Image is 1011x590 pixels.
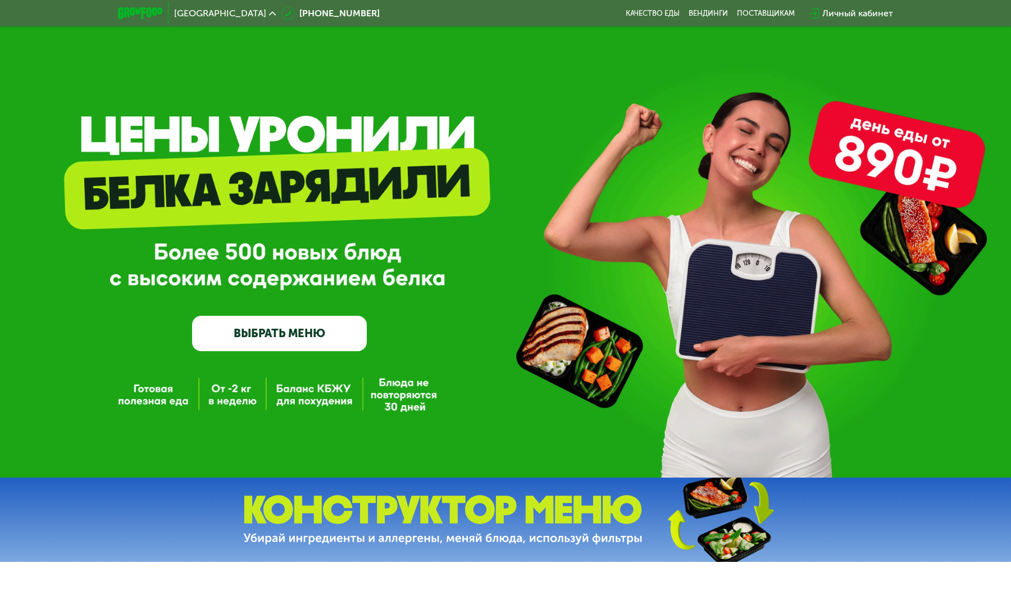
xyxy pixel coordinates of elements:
[626,9,680,18] a: Качество еды
[737,9,795,18] div: поставщикам
[174,9,266,18] span: [GEOGRAPHIC_DATA]
[689,9,728,18] a: Вендинги
[822,7,893,20] div: Личный кабинет
[192,316,367,351] a: ВЫБРАТЬ МЕНЮ
[281,7,380,20] a: [PHONE_NUMBER]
